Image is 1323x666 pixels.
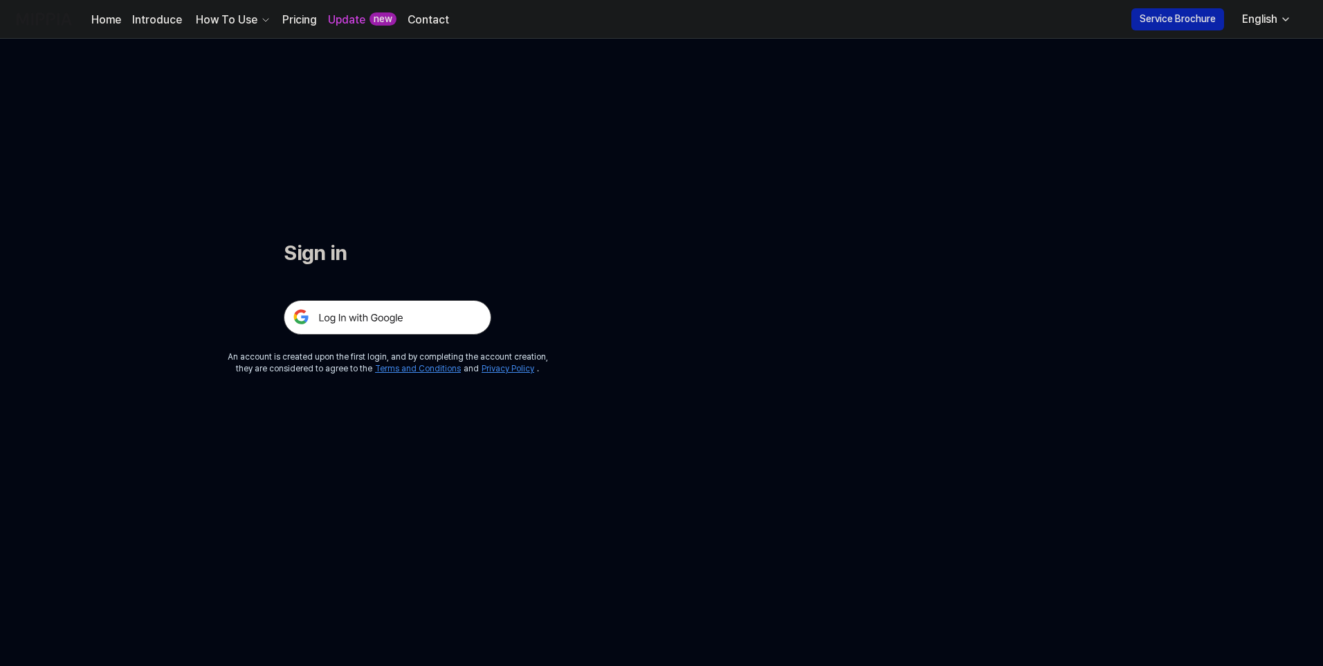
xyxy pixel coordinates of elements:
[369,12,396,26] div: new
[228,351,548,375] div: An account is created upon the first login, and by completing the account creation, they are cons...
[132,12,182,28] a: Introduce
[284,300,491,335] img: 구글 로그인 버튼
[1131,8,1224,30] button: Service Brochure
[1239,11,1280,28] div: English
[193,12,260,28] div: How To Use
[1231,6,1299,33] button: English
[408,12,449,28] a: Contact
[193,12,271,28] button: How To Use
[482,364,534,373] a: Privacy Policy
[375,364,461,373] a: Terms and Conditions
[284,238,491,267] h1: Sign in
[282,12,317,28] a: Pricing
[91,12,121,28] a: Home
[328,12,365,28] a: Update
